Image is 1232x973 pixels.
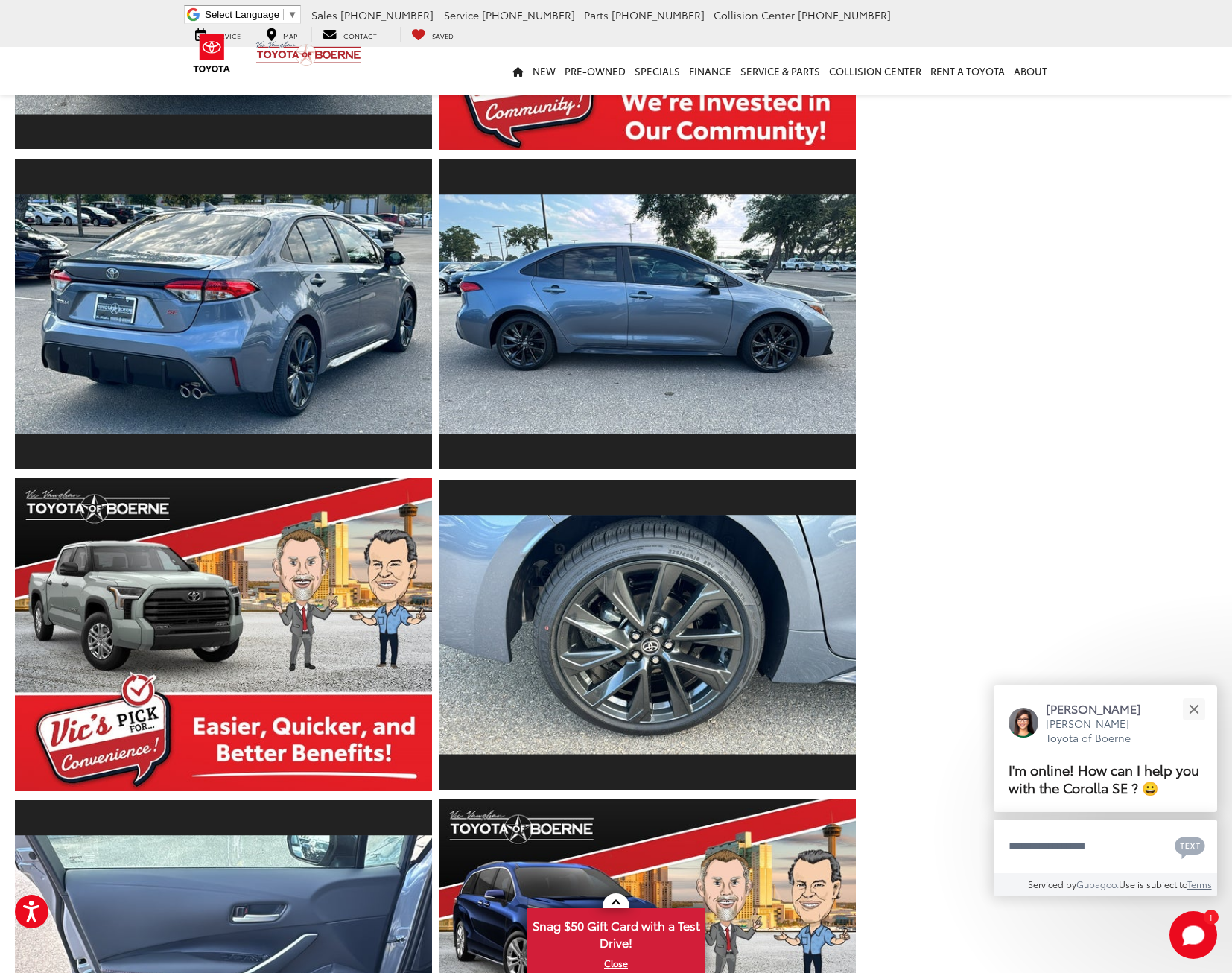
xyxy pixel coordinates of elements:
[10,195,436,434] img: 2025 Toyota Corolla SE
[1170,829,1210,863] button: Chat with SMS
[15,478,432,791] a: Expand Photo 10
[736,47,825,95] a: Service & Parts: Opens in a new tab
[926,47,1009,95] a: Rent a Toyota
[15,158,432,471] a: Expand Photo 8
[1175,835,1205,859] svg: Text
[560,47,630,95] a: Pre-Owned
[1169,911,1217,959] button: Toggle Chat Window
[255,40,362,66] img: Vic Vaughan Toyota of Boerne
[994,820,1217,873] textarea: Type your message
[1178,693,1210,725] button: Close
[311,7,337,22] span: Sales
[340,7,434,22] span: [PHONE_NUMBER]
[288,9,297,20] span: ▼
[528,910,704,955] span: Snag $50 Gift Card with a Test Drive!
[10,475,436,794] img: 2025 Toyota Corolla SE
[1009,47,1052,95] a: About
[482,7,575,22] span: [PHONE_NUMBER]
[1169,911,1217,959] svg: Start Chat
[798,7,891,22] span: [PHONE_NUMBER]
[184,27,252,42] a: Service
[1009,759,1199,797] span: I'm online! How can I help you with the Corolla SE ? 😀
[528,47,560,95] a: New
[714,7,795,22] span: Collision Center
[255,27,308,42] a: Map
[1119,878,1187,890] span: Use is subject to
[1046,717,1156,746] p: [PERSON_NAME] Toyota of Boerne
[1209,913,1213,920] span: 1
[1076,878,1119,890] a: Gubagoo.
[184,29,240,77] img: Toyota
[685,47,736,95] a: Finance
[444,7,479,22] span: Service
[825,47,926,95] a: Collision Center
[1046,700,1156,717] p: [PERSON_NAME]
[283,9,284,20] span: ​
[205,9,279,20] span: Select Language
[584,7,609,22] span: Parts
[435,195,860,434] img: 2025 Toyota Corolla SE
[435,515,860,754] img: 2025 Toyota Corolla SE
[994,685,1217,896] div: Close[PERSON_NAME][PERSON_NAME] Toyota of BoerneI'm online! How can I help you with the Corolla S...
[612,7,705,22] span: [PHONE_NUMBER]
[630,47,685,95] a: Specials
[400,27,465,42] a: My Saved Vehicles
[1028,878,1076,890] span: Serviced by
[1187,878,1212,890] a: Terms
[205,9,297,20] a: Select Language​
[432,31,454,40] span: Saved
[439,478,857,791] a: Expand Photo 11
[439,158,857,471] a: Expand Photo 9
[508,47,528,95] a: Home
[311,27,388,42] a: Contact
